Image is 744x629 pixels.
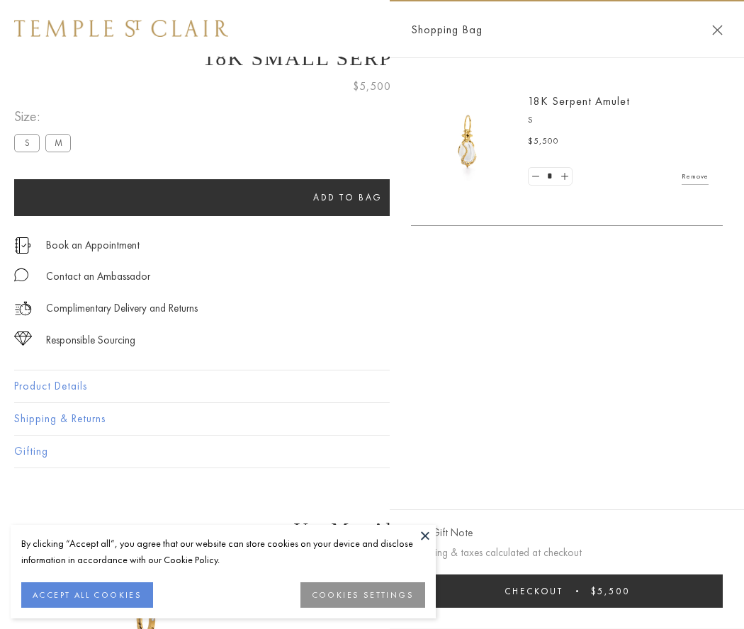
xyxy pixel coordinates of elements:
span: $5,500 [591,585,630,597]
p: Shipping & taxes calculated at checkout [411,544,723,562]
label: M [45,134,71,152]
p: Complimentary Delivery and Returns [46,300,198,317]
a: Remove [682,169,709,184]
button: Add to bag [14,179,682,216]
div: By clicking “Accept all”, you agree that our website can store cookies on your device and disclos... [21,535,425,568]
button: ACCEPT ALL COOKIES [21,582,153,608]
button: Shipping & Returns [14,403,730,435]
p: S [528,113,709,127]
h3: You May Also Like [35,518,709,541]
a: Book an Appointment [46,237,140,253]
span: Shopping Bag [411,21,483,39]
img: Temple St. Clair [14,20,228,37]
img: icon_appointment.svg [14,237,31,254]
img: icon_sourcing.svg [14,331,32,346]
label: S [14,134,40,152]
a: Set quantity to 0 [529,168,543,186]
div: Responsible Sourcing [46,331,135,349]
img: MessageIcon-01_2.svg [14,268,28,282]
span: $5,500 [528,135,559,149]
h1: 18K Small Serpent Amulet [14,46,730,70]
span: $5,500 [353,77,391,96]
a: 18K Serpent Amulet [528,93,630,108]
span: Checkout [505,585,563,597]
img: P51836-E11SERPPV [425,99,510,184]
button: COOKIES SETTINGS [300,582,425,608]
button: Close Shopping Bag [712,25,723,35]
button: Product Details [14,370,730,402]
button: Gifting [14,436,730,467]
button: Add Gift Note [411,524,473,542]
span: Add to bag [313,191,383,203]
div: Contact an Ambassador [46,268,150,285]
span: Size: [14,105,77,128]
img: icon_delivery.svg [14,300,32,317]
button: Checkout $5,500 [411,574,723,608]
a: Set quantity to 2 [557,168,571,186]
